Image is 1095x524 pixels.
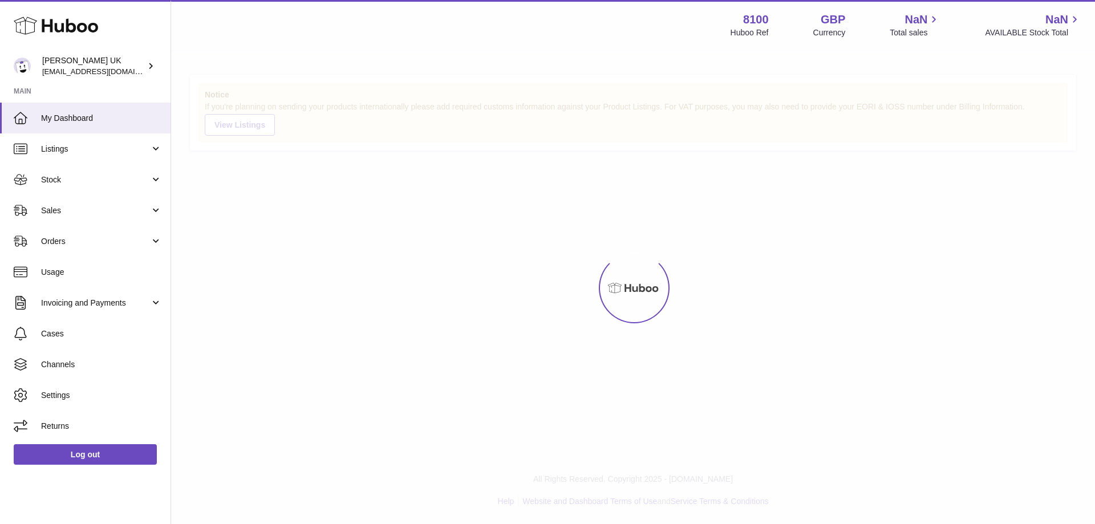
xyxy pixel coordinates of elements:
[42,55,145,77] div: [PERSON_NAME] UK
[985,27,1081,38] span: AVAILABLE Stock Total
[821,12,845,27] strong: GBP
[890,12,940,38] a: NaN Total sales
[41,174,150,185] span: Stock
[41,205,150,216] span: Sales
[41,267,162,278] span: Usage
[42,67,168,76] span: [EMAIL_ADDRESS][DOMAIN_NAME]
[813,27,846,38] div: Currency
[41,390,162,401] span: Settings
[14,444,157,465] a: Log out
[985,12,1081,38] a: NaN AVAILABLE Stock Total
[41,236,150,247] span: Orders
[41,421,162,432] span: Returns
[1045,12,1068,27] span: NaN
[41,359,162,370] span: Channels
[890,27,940,38] span: Total sales
[41,113,162,124] span: My Dashboard
[41,328,162,339] span: Cases
[731,27,769,38] div: Huboo Ref
[41,144,150,155] span: Listings
[41,298,150,308] span: Invoicing and Payments
[14,58,31,75] img: emotion88hk@gmail.com
[743,12,769,27] strong: 8100
[905,12,927,27] span: NaN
